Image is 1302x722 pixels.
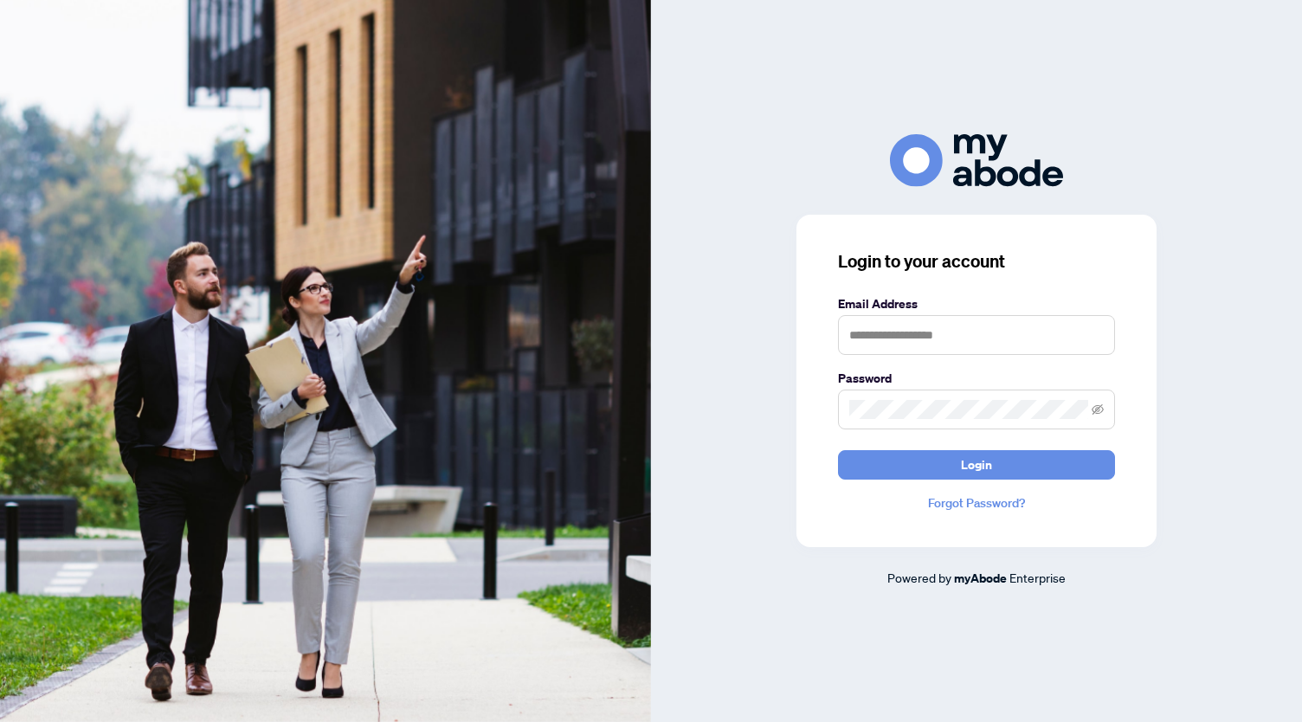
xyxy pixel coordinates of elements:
[838,249,1115,274] h3: Login to your account
[1009,570,1066,585] span: Enterprise
[838,493,1115,512] a: Forgot Password?
[887,570,951,585] span: Powered by
[838,369,1115,388] label: Password
[838,294,1115,313] label: Email Address
[838,450,1115,480] button: Login
[890,134,1063,187] img: ma-logo
[954,569,1007,588] a: myAbode
[1092,403,1104,416] span: eye-invisible
[961,451,992,479] span: Login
